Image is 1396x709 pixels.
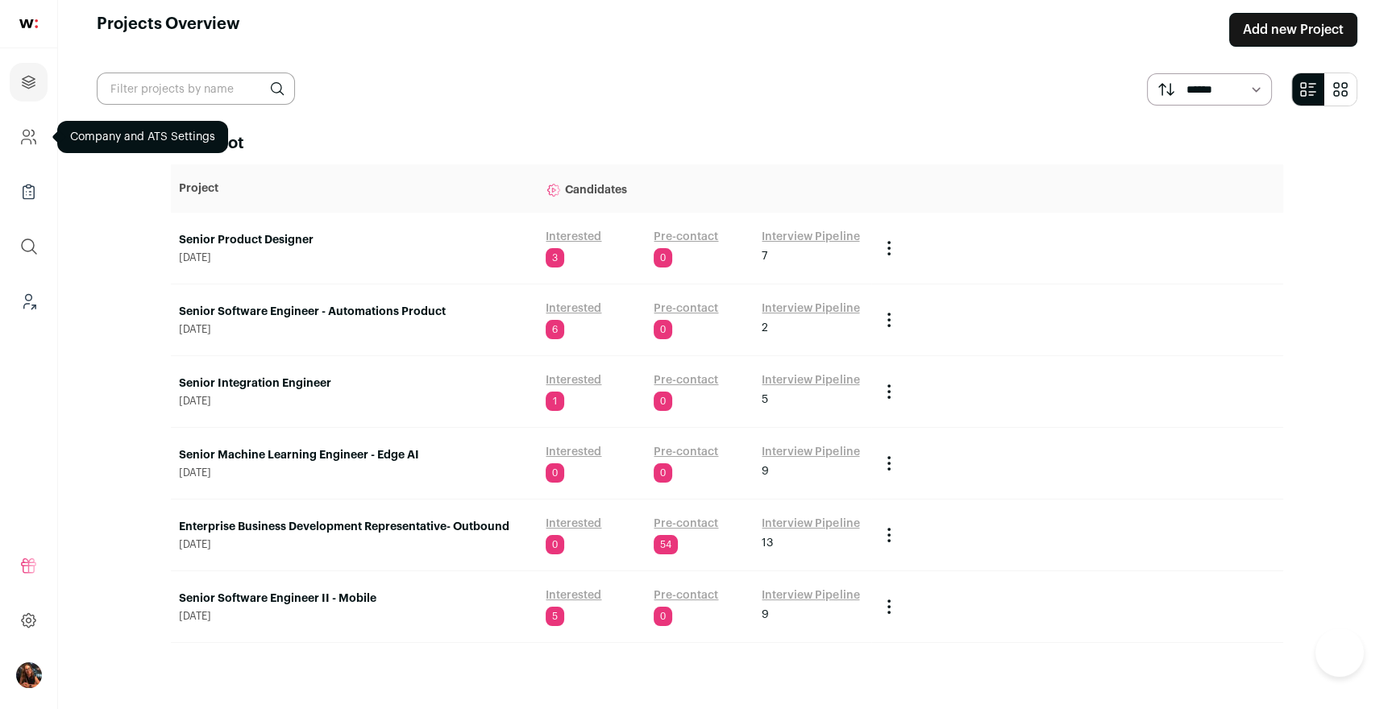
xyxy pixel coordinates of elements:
[654,301,718,317] a: Pre-contact
[1229,13,1357,47] a: Add new Project
[762,372,859,388] a: Interview Pipeline
[762,463,769,479] span: 9
[179,232,530,248] a: Senior Product Designer
[879,310,899,330] button: Project Actions
[654,444,718,460] a: Pre-contact
[546,320,564,339] span: 6
[879,382,899,401] button: Project Actions
[97,73,295,105] input: Filter projects by name
[179,180,530,197] p: Project
[10,282,48,321] a: Leads (Backoffice)
[16,662,42,688] button: Open dropdown
[171,132,1283,155] h2: Autopilot
[546,392,564,411] span: 1
[546,607,564,626] span: 5
[546,229,601,245] a: Interested
[654,535,678,554] span: 54
[762,444,859,460] a: Interview Pipeline
[762,320,768,336] span: 2
[762,587,859,603] a: Interview Pipeline
[179,323,530,336] span: [DATE]
[179,519,530,535] a: Enterprise Business Development Representative- Outbound
[179,304,530,320] a: Senior Software Engineer - Automations Product
[762,301,859,317] a: Interview Pipeline
[97,13,240,47] h1: Projects Overview
[179,591,530,607] a: Senior Software Engineer II - Mobile
[654,372,718,388] a: Pre-contact
[179,251,530,264] span: [DATE]
[10,172,48,211] a: Company Lists
[546,301,601,317] a: Interested
[57,121,228,153] div: Company and ATS Settings
[762,248,767,264] span: 7
[179,538,530,551] span: [DATE]
[879,454,899,473] button: Project Actions
[546,444,601,460] a: Interested
[654,516,718,532] a: Pre-contact
[10,118,48,156] a: Company and ATS Settings
[762,607,769,623] span: 9
[546,463,564,483] span: 0
[654,248,672,267] span: 0
[762,229,859,245] a: Interview Pipeline
[179,395,530,408] span: [DATE]
[879,238,899,258] button: Project Actions
[1315,628,1364,677] iframe: Toggle Customer Support
[19,19,38,28] img: wellfound-shorthand-0d5821cbd27db2630d0214b213865d53afaa358527fdda9d0ea32b1df1b89c2c.svg
[654,607,672,626] span: 0
[762,392,768,408] span: 5
[546,535,564,554] span: 0
[179,610,530,623] span: [DATE]
[762,535,773,551] span: 13
[654,587,718,603] a: Pre-contact
[546,587,601,603] a: Interested
[546,248,564,267] span: 3
[654,229,718,245] a: Pre-contact
[654,392,672,411] span: 0
[879,597,899,616] button: Project Actions
[879,525,899,545] button: Project Actions
[546,516,601,532] a: Interested
[10,63,48,102] a: Projects
[762,516,859,532] a: Interview Pipeline
[654,463,672,483] span: 0
[16,662,42,688] img: 13968079-medium_jpg
[546,172,863,205] p: Candidates
[546,372,601,388] a: Interested
[179,375,530,392] a: Senior Integration Engineer
[179,466,530,479] span: [DATE]
[179,447,530,463] a: Senior Machine Learning Engineer - Edge AI
[654,320,672,339] span: 0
